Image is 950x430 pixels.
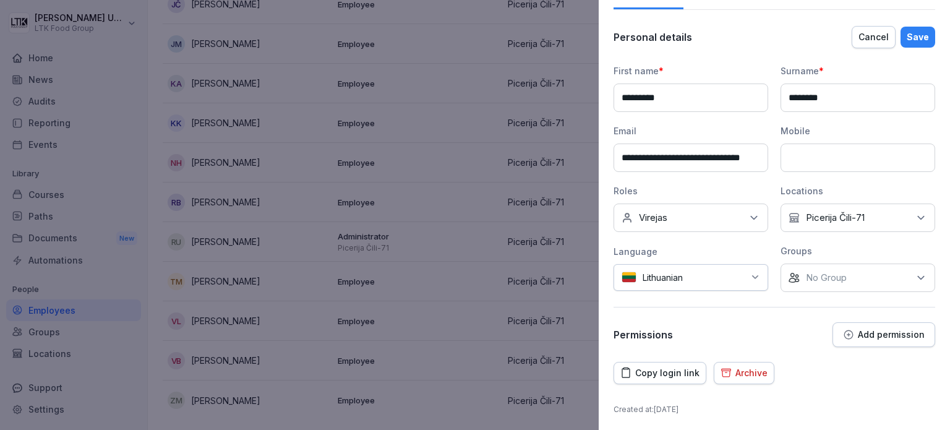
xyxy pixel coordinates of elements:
[614,404,935,415] p: Created at : [DATE]
[781,124,935,137] div: Mobile
[614,329,673,341] p: Permissions
[614,362,706,384] button: Copy login link
[620,366,700,380] div: Copy login link
[832,322,935,347] button: Add permission
[781,184,935,197] div: Locations
[781,244,935,257] div: Groups
[806,272,847,284] p: No Group
[614,124,768,137] div: Email
[614,245,768,258] div: Language
[901,27,935,48] button: Save
[781,64,935,77] div: Surname
[614,264,768,291] div: Lithuanian
[714,362,774,384] button: Archive
[639,212,667,224] p: Virejas
[852,26,896,48] button: Cancel
[806,212,865,224] p: Picerija Čili-71
[907,30,929,44] div: Save
[858,330,925,340] p: Add permission
[721,366,768,380] div: Archive
[614,64,768,77] div: First name
[614,31,692,43] p: Personal details
[622,272,636,283] img: lt.svg
[858,30,889,44] div: Cancel
[614,184,768,197] div: Roles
